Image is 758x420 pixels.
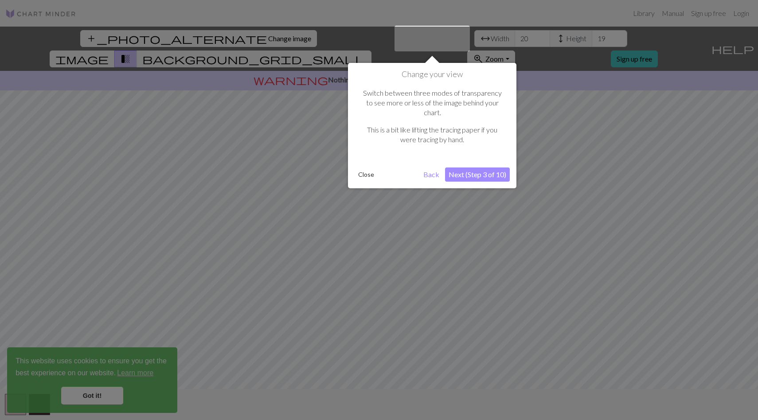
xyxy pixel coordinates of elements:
h1: Change your view [355,70,510,79]
p: Switch between three modes of transparency to see more or less of the image behind your chart. [359,88,505,118]
button: Next (Step 3 of 10) [445,167,510,182]
button: Close [355,168,378,181]
p: This is a bit like lifting the tracing paper if you were tracing by hand. [359,125,505,145]
button: Back [420,167,443,182]
div: Change your view [348,63,516,188]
